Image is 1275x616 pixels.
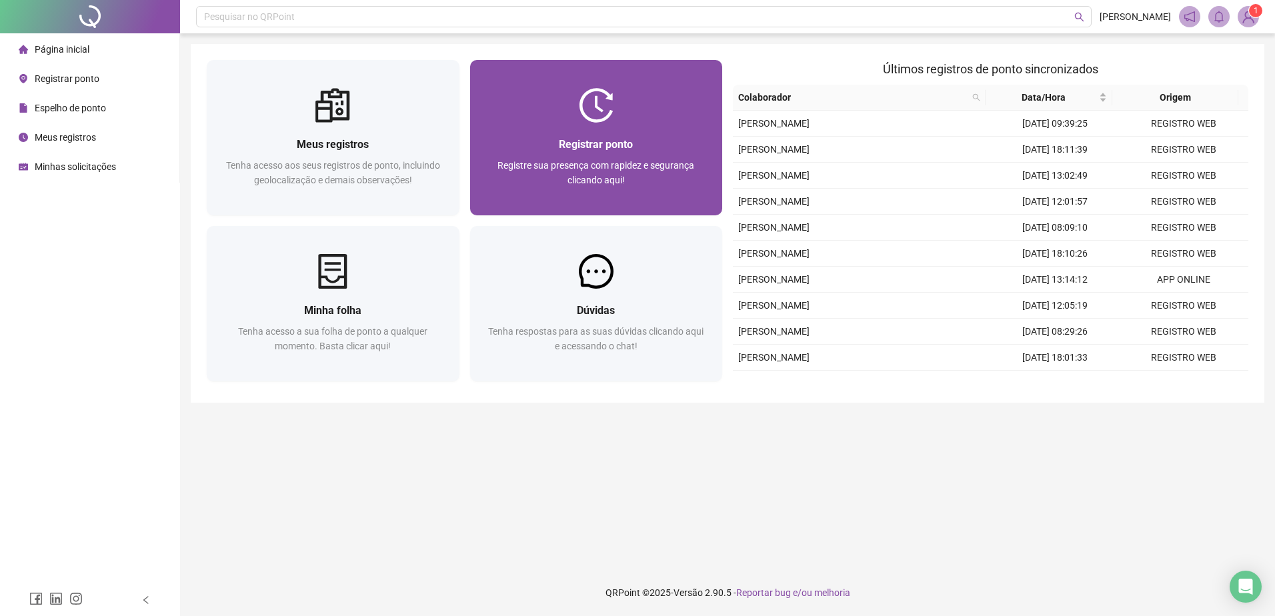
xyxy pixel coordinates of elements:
td: [DATE] 13:14:12 [991,267,1120,293]
span: file [19,103,28,113]
span: Minha folha [304,304,361,317]
span: [PERSON_NAME] [738,352,810,363]
td: REGISTRO WEB [1120,215,1248,241]
span: Data/Hora [991,90,1096,105]
td: REGISTRO WEB [1120,293,1248,319]
td: REGISTRO WEB [1120,111,1248,137]
div: Open Intercom Messenger [1230,571,1262,603]
span: Meus registros [35,132,96,143]
span: Colaborador [738,90,967,105]
span: Dúvidas [577,304,615,317]
span: [PERSON_NAME] [1100,9,1171,24]
span: Reportar bug e/ou melhoria [736,587,850,598]
span: search [972,93,980,101]
span: left [141,595,151,605]
td: [DATE] 18:11:39 [991,137,1120,163]
span: search [1074,12,1084,22]
td: [DATE] 08:09:10 [991,215,1120,241]
td: REGISTRO WEB [1120,319,1248,345]
span: Meus registros [297,138,369,151]
span: clock-circle [19,133,28,142]
span: Tenha acesso a sua folha de ponto a qualquer momento. Basta clicar aqui! [238,326,427,351]
td: REGISTRO WEB [1120,371,1248,397]
span: [PERSON_NAME] [738,170,810,181]
span: instagram [69,592,83,605]
img: 90829 [1238,7,1258,27]
td: REGISTRO WEB [1120,163,1248,189]
span: Registre sua presença com rapidez e segurança clicando aqui! [497,160,694,185]
a: Registrar pontoRegistre sua presença com rapidez e segurança clicando aqui! [470,60,723,215]
a: Meus registrosTenha acesso aos seus registros de ponto, incluindo geolocalização e demais observa... [207,60,459,215]
span: Tenha respostas para as suas dúvidas clicando aqui e acessando o chat! [488,326,704,351]
td: [DATE] 08:29:26 [991,319,1120,345]
span: [PERSON_NAME] [738,144,810,155]
span: [PERSON_NAME] [738,274,810,285]
td: [DATE] 18:10:26 [991,241,1120,267]
span: [PERSON_NAME] [738,196,810,207]
span: [PERSON_NAME] [738,326,810,337]
span: Versão [674,587,703,598]
td: [DATE] 13:02:49 [991,163,1120,189]
span: linkedin [49,592,63,605]
a: Minha folhaTenha acesso a sua folha de ponto a qualquer momento. Basta clicar aqui! [207,226,459,381]
th: Origem [1112,85,1239,111]
span: Minhas solicitações [35,161,116,172]
span: bell [1213,11,1225,23]
span: Últimos registros de ponto sincronizados [883,62,1098,76]
a: DúvidasTenha respostas para as suas dúvidas clicando aqui e acessando o chat! [470,226,723,381]
span: [PERSON_NAME] [738,118,810,129]
span: schedule [19,162,28,171]
span: [PERSON_NAME] [738,248,810,259]
span: Espelho de ponto [35,103,106,113]
footer: QRPoint © 2025 - 2.90.5 - [180,569,1275,616]
td: REGISTRO WEB [1120,137,1248,163]
span: home [19,45,28,54]
td: [DATE] 12:05:19 [991,293,1120,319]
span: [PERSON_NAME] [738,300,810,311]
td: [DATE] 18:01:33 [991,345,1120,371]
span: Registrar ponto [559,138,633,151]
span: Tenha acesso aos seus registros de ponto, incluindo geolocalização e demais observações! [226,160,440,185]
span: Registrar ponto [35,73,99,84]
td: [DATE] 13:10:52 [991,371,1120,397]
td: REGISTRO WEB [1120,345,1248,371]
span: search [970,87,983,107]
td: APP ONLINE [1120,267,1248,293]
span: 1 [1254,6,1258,15]
span: Página inicial [35,44,89,55]
td: REGISTRO WEB [1120,189,1248,215]
td: [DATE] 12:01:57 [991,189,1120,215]
span: notification [1184,11,1196,23]
span: facebook [29,592,43,605]
span: [PERSON_NAME] [738,222,810,233]
td: [DATE] 09:39:25 [991,111,1120,137]
td: REGISTRO WEB [1120,241,1248,267]
sup: Atualize o seu contato no menu Meus Dados [1249,4,1262,17]
th: Data/Hora [986,85,1112,111]
span: environment [19,74,28,83]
